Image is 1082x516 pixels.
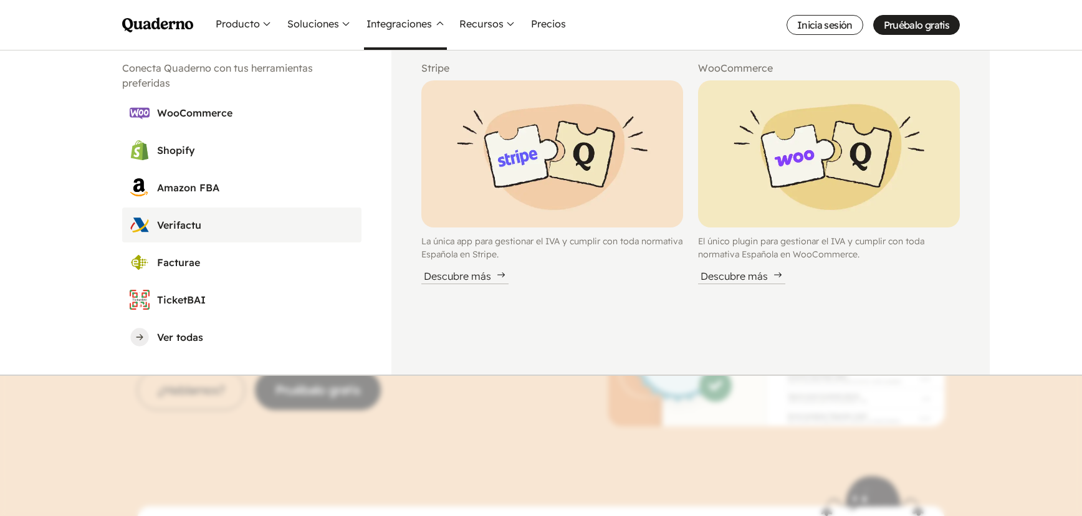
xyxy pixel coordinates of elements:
[157,105,354,120] h3: WooCommerce
[787,15,863,35] a: Inicia sesión
[122,320,361,355] a: Ver todas
[421,235,683,261] p: La única app para gestionar el IVA y cumplir con toda normativa Española en Stripe.
[698,269,785,284] div: Descubre más
[421,269,509,284] div: Descubre más
[421,80,683,227] img: Pieces of a puzzle with Stripe and Quaderno logos
[122,60,361,90] h2: Conecta Quaderno con tus herramientas preferidas
[698,80,960,284] a: Pieces of a puzzle with WooCommerce and Quaderno logosEl único plugin para gestionar el IVA y cum...
[157,180,354,195] h3: Amazon FBA
[421,80,683,284] a: Pieces of a puzzle with Stripe and Quaderno logosLa única app para gestionar el IVA y cumplir con...
[698,235,960,261] p: El único plugin para gestionar el IVA y cumplir con toda normativa Española en WooCommerce.
[122,282,361,317] a: TicketBAI
[157,255,354,270] h3: Facturae
[873,15,960,35] a: Pruébalo gratis
[122,133,361,168] a: Shopify
[698,80,960,227] img: Pieces of a puzzle with WooCommerce and Quaderno logos
[157,292,354,307] h3: TicketBAI
[122,208,361,242] a: Verifactu
[421,60,683,75] h2: Stripe
[157,217,354,232] h3: Verifactu
[122,245,361,280] a: Facturae
[122,170,361,205] a: Amazon FBA
[122,95,361,130] a: WooCommerce
[157,143,354,158] h3: Shopify
[157,330,354,345] h3: Ver todas
[698,60,960,75] h2: WooCommerce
